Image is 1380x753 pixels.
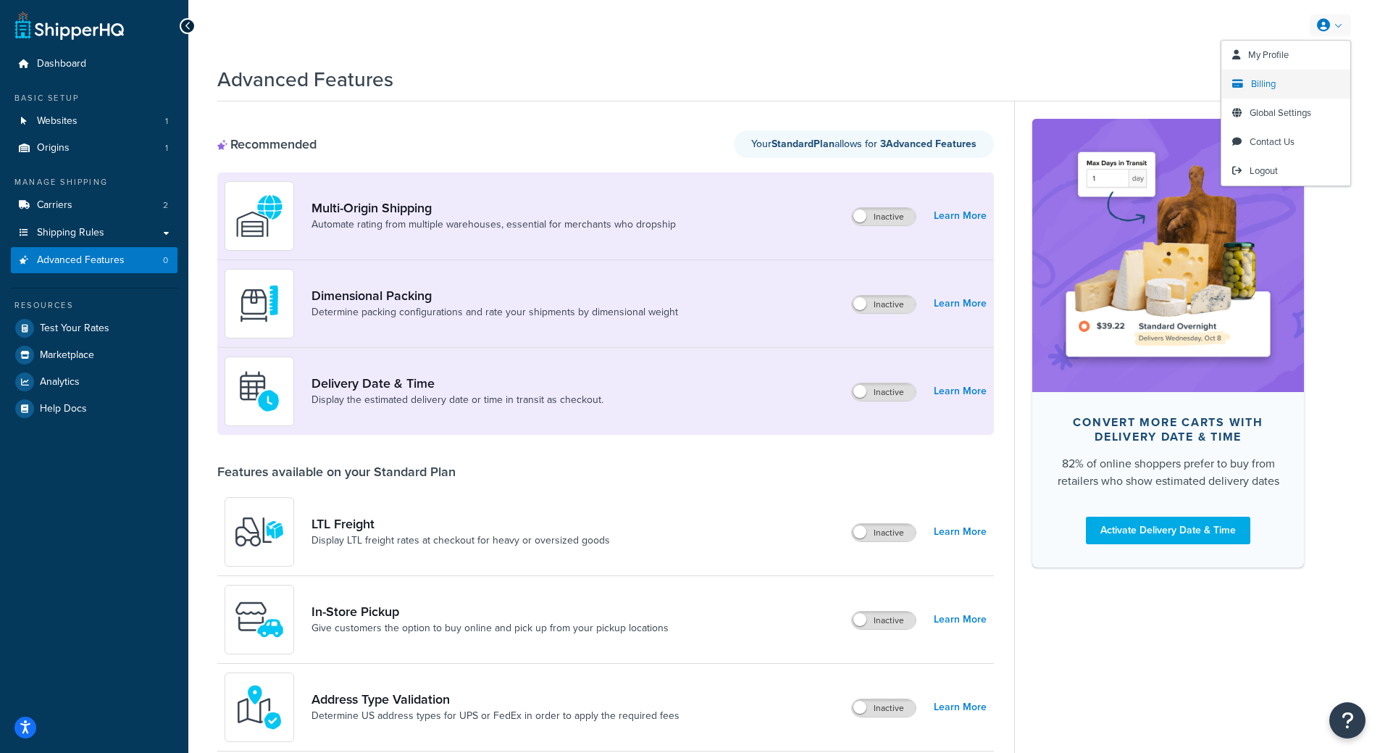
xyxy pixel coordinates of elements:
[163,199,168,212] span: 2
[11,396,177,422] a: Help Docs
[1329,702,1366,739] button: Open Resource Center
[1221,41,1350,70] a: My Profile
[40,376,80,388] span: Analytics
[934,697,987,717] a: Learn More
[311,305,678,320] a: Determine packing configurations and rate your shipments by dimensional weight
[311,533,610,548] a: Display LTL freight rates at checkout for heavy or oversized goods
[852,612,916,629] label: Inactive
[234,278,285,329] img: DTVBYsAAAAAASUVORK5CYII=
[1221,70,1350,99] a: Billing
[217,65,393,93] h1: Advanced Features
[11,247,177,274] li: Advanced Features
[311,288,678,304] a: Dimensional Packing
[311,200,676,216] a: Multi-Origin Shipping
[311,516,610,532] a: LTL Freight
[234,682,285,733] img: kIG8fy0lQAAAABJRU5ErkJggg==
[934,610,987,630] a: Learn More
[852,383,916,401] label: Inactive
[234,507,285,557] img: y79ZsPf0fXUFUhFXDzUgf+ktZg5F2+ohG75+v3d2s1D9TjoU8PiyCIluIjV41seZevKCRuEjTPPOKHJsQcmKCXGdfprl3L4q7...
[37,115,78,128] span: Websites
[217,136,317,152] div: Recommended
[934,294,987,314] a: Learn More
[1221,157,1350,186] a: Logout
[311,217,676,232] a: Automate rating from multiple warehouses, essential for merchants who dropship
[11,135,177,162] a: Origins1
[11,220,177,246] a: Shipping Rules
[11,342,177,368] a: Marketplace
[771,136,835,151] strong: Standard Plan
[234,191,285,241] img: WatD5o0RtDAAAAAElFTkSuQmCC
[852,296,916,313] label: Inactive
[163,254,168,267] span: 0
[165,115,168,128] span: 1
[11,108,177,135] a: Websites1
[11,92,177,104] div: Basic Setup
[1221,99,1350,128] a: Global Settings
[11,176,177,188] div: Manage Shipping
[311,691,679,707] a: Address Type Validation
[311,393,603,407] a: Display the estimated delivery date or time in transit as checkout.
[37,254,125,267] span: Advanced Features
[40,323,109,335] span: Test Your Rates
[165,142,168,154] span: 1
[37,227,104,239] span: Shipping Rules
[852,208,916,225] label: Inactive
[751,136,880,151] span: Your allows for
[37,58,86,70] span: Dashboard
[37,199,72,212] span: Carriers
[11,247,177,274] a: Advanced Features0
[1248,48,1289,62] span: My Profile
[11,135,177,162] li: Origins
[1055,455,1281,490] div: 82% of online shoppers prefer to buy from retailers who show estimated delivery dates
[311,621,669,636] a: Give customers the option to buy online and pick up from your pickup locations
[11,192,177,219] a: Carriers2
[11,315,177,341] a: Test Your Rates
[11,192,177,219] li: Carriers
[37,142,70,154] span: Origins
[311,604,669,620] a: In-Store Pickup
[311,375,603,391] a: Delivery Date & Time
[934,522,987,542] a: Learn More
[852,699,916,717] label: Inactive
[1086,517,1250,544] a: Activate Delivery Date & Time
[1250,106,1311,120] span: Global Settings
[880,136,977,151] strong: 3 Advanced Feature s
[11,108,177,135] li: Websites
[234,594,285,645] img: wfgcfpwTIucLEAAAAASUVORK5CYII=
[934,381,987,402] a: Learn More
[1250,135,1295,149] span: Contact Us
[1251,77,1276,91] span: Billing
[1250,164,1278,178] span: Logout
[11,369,177,395] a: Analytics
[234,366,285,417] img: gfkeb5ejjkALwAAAABJRU5ErkJggg==
[1221,128,1350,157] a: Contact Us
[40,349,94,362] span: Marketplace
[40,403,87,415] span: Help Docs
[1054,141,1282,370] img: feature-image-ddt-36eae7f7280da8017bfb280eaccd9c446f90b1fe08728e4019434db127062ab4.png
[311,709,679,723] a: Determine US address types for UPS or FedEx in order to apply the required fees
[11,299,177,312] div: Resources
[11,51,177,78] a: Dashboard
[934,206,987,226] a: Learn More
[1055,415,1281,444] div: Convert more carts with delivery date & time
[852,524,916,541] label: Inactive
[217,464,456,480] div: Features available on your Standard Plan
